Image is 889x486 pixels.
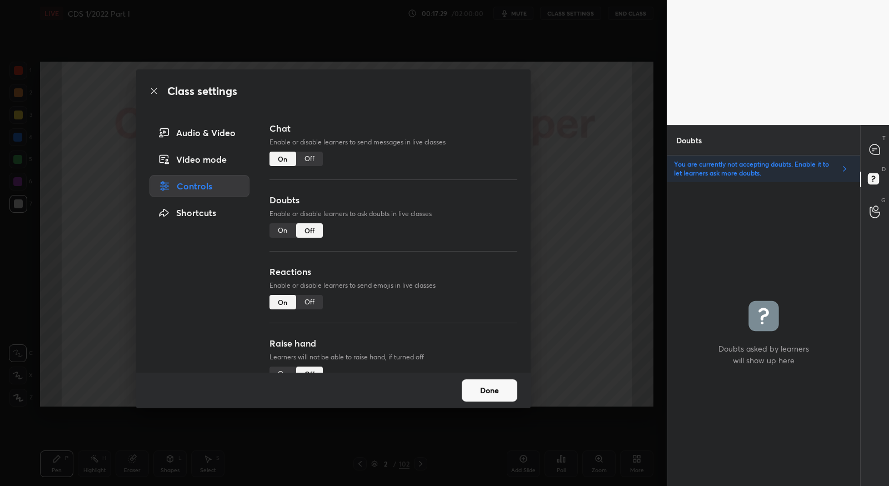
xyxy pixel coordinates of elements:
h3: Raise hand [269,337,517,350]
div: Off [296,295,323,309]
div: On [269,152,296,166]
p: You are currently not accepting doubts. Enable it to let learners ask more doubts. [674,160,836,178]
div: Off [296,367,323,381]
div: On [269,367,296,381]
div: Shortcuts [149,202,249,224]
h3: Chat [269,122,517,135]
h3: Doubts [269,193,517,207]
div: Off [296,223,323,238]
p: Enable or disable learners to ask doubts in live classes [269,209,517,219]
h3: Reactions [269,265,517,278]
p: Enable or disable learners to send emojis in live classes [269,280,517,290]
button: Done [462,379,517,402]
div: Off [296,152,323,166]
div: Controls [149,175,249,197]
p: Learners will not be able to raise hand, if turned off [269,352,517,362]
p: T [882,134,886,142]
div: Audio & Video [149,122,249,144]
p: Enable or disable learners to send messages in live classes [269,137,517,147]
p: D [882,165,886,173]
h2: Class settings [167,83,237,99]
div: On [269,223,296,238]
div: On [269,295,296,309]
p: G [881,196,886,204]
p: Doubts [667,126,711,155]
div: Video mode [149,148,249,171]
